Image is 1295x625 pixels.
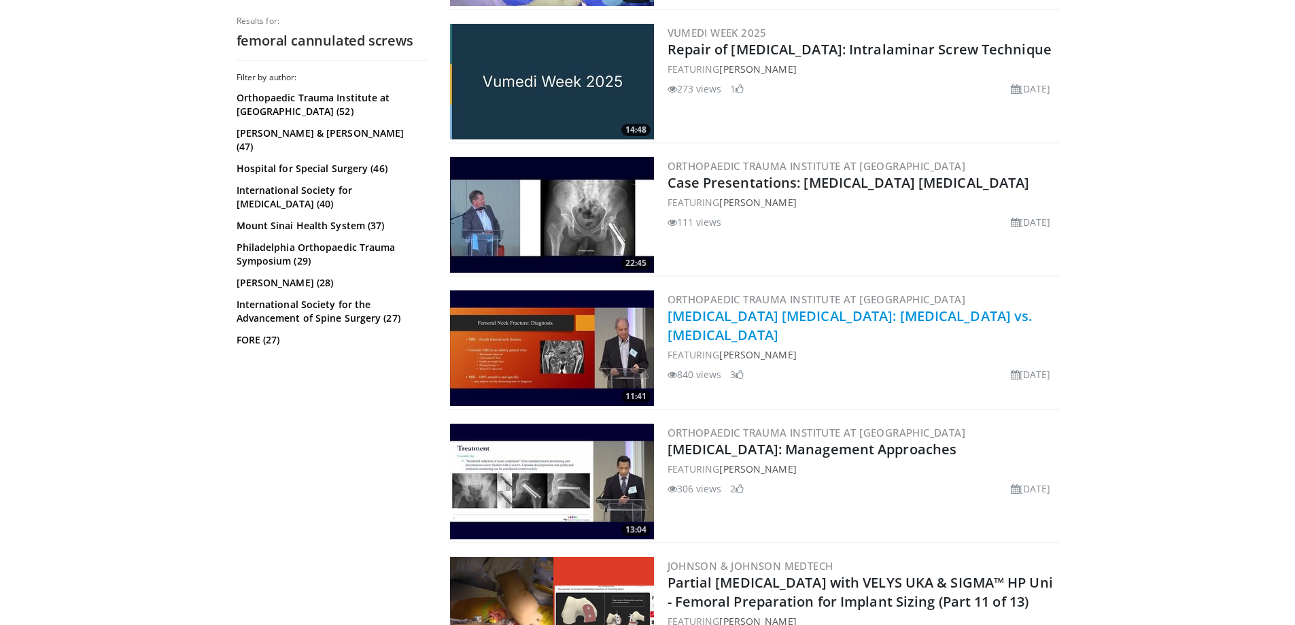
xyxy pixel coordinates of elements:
[668,559,833,573] a: Johnson & Johnson MedTech
[668,62,1056,76] div: FEATURING
[668,40,1052,58] a: Repair of [MEDICAL_DATA]: Intralaminar Screw Technique
[668,215,722,229] li: 111 views
[719,348,796,361] a: [PERSON_NAME]
[237,16,427,27] p: Results for:
[668,440,957,458] a: [MEDICAL_DATA]: Management Approaches
[719,462,796,475] a: [PERSON_NAME]
[668,307,1033,344] a: [MEDICAL_DATA] [MEDICAL_DATA]: [MEDICAL_DATA] vs. [MEDICAL_DATA]
[668,482,722,496] li: 306 views
[668,348,1056,362] div: FEATURING
[719,196,796,209] a: [PERSON_NAME]
[237,219,424,233] a: Mount Sinai Health System (37)
[668,426,966,439] a: Orthopaedic Trauma Institute at [GEOGRAPHIC_DATA]
[450,290,654,406] img: 7523b4d0-828e-42f1-b1bb-60a3846abc9b.300x170_q85_crop-smart_upscale.jpg
[668,26,767,39] a: Vumedi Week 2025
[668,195,1056,209] div: FEATURING
[237,162,424,175] a: Hospital for Special Surgery (46)
[668,367,722,382] li: 840 views
[621,524,651,536] span: 13:04
[237,184,424,211] a: International Society for [MEDICAL_DATA] (40)
[237,91,424,118] a: Orthopaedic Trauma Institute at [GEOGRAPHIC_DATA] (52)
[668,173,1030,192] a: Case Presentations: [MEDICAL_DATA] [MEDICAL_DATA]
[621,390,651,403] span: 11:41
[237,32,427,50] h2: femoral cannulated screws
[237,241,424,268] a: Philadelphia Orthopaedic Trauma Symposium (29)
[237,72,427,83] h3: Filter by author:
[719,63,796,75] a: [PERSON_NAME]
[668,573,1053,611] a: Partial [MEDICAL_DATA] with VELYS UKA & SIGMA™ HP Uni - Femoral Preparation for Implant Sizing (P...
[730,367,744,382] li: 3
[621,257,651,269] span: 22:45
[237,298,424,325] a: International Society for the Advancement of Spine Surgery (27)
[450,290,654,406] a: 11:41
[237,333,424,347] a: FORE (27)
[450,24,654,139] img: 824adaca-6a37-4b71-877d-7626b1019ad1.jpg.300x170_q85_crop-smart_upscale.jpg
[730,482,744,496] li: 2
[668,159,966,173] a: Orthopaedic Trauma Institute at [GEOGRAPHIC_DATA]
[621,124,651,136] span: 14:48
[450,424,654,539] img: 57973b7b-d0ff-4247-a31e-1f9e0c6cecd9.300x170_q85_crop-smart_upscale.jpg
[1011,367,1051,382] li: [DATE]
[668,292,966,306] a: Orthopaedic Trauma Institute at [GEOGRAPHIC_DATA]
[1011,215,1051,229] li: [DATE]
[730,82,744,96] li: 1
[450,24,654,139] a: 14:48
[237,276,424,290] a: [PERSON_NAME] (28)
[237,126,424,154] a: [PERSON_NAME] & [PERSON_NAME] (47)
[1011,82,1051,96] li: [DATE]
[450,157,654,273] img: 0110e46d-1e09-4371-9fa4-5fb9fefc122e.300x170_q85_crop-smart_upscale.jpg
[450,157,654,273] a: 22:45
[668,462,1056,476] div: FEATURING
[668,82,722,96] li: 273 views
[1011,482,1051,496] li: [DATE]
[450,424,654,539] a: 13:04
